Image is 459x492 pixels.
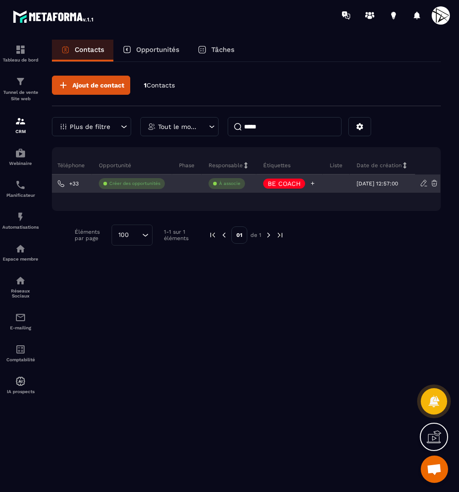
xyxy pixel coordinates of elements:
p: Tâches [211,46,235,54]
img: next [265,231,273,239]
a: automationsautomationsAutomatisations [2,205,39,236]
a: accountantaccountantComptabilité [2,337,39,369]
img: automations [15,211,26,222]
p: Tableau de bord [2,57,39,62]
p: de 1 [250,231,261,239]
p: E-mailing [2,325,39,330]
img: accountant [15,344,26,355]
p: IA prospects [2,389,39,394]
img: social-network [15,275,26,286]
p: Webinaire [2,161,39,166]
a: formationformationTunnel de vente Site web [2,69,39,109]
a: emailemailE-mailing [2,305,39,337]
p: Comptabilité [2,357,39,362]
p: Plus de filtre [70,123,110,130]
img: automations [15,376,26,387]
a: Tâches [189,40,244,61]
a: automationsautomationsEspace membre [2,236,39,268]
p: CRM [2,129,39,134]
a: schedulerschedulerPlanificateur [2,173,39,205]
p: Opportunités [136,46,179,54]
p: À associe [219,180,240,187]
p: Planificateur [2,193,39,198]
img: automations [15,243,26,254]
p: Date de création [357,162,402,169]
button: Ajout de contact [52,76,130,95]
p: Opportunité [99,162,131,169]
a: social-networksocial-networkRéseaux Sociaux [2,268,39,305]
p: Étiquettes [263,162,291,169]
img: next [276,231,284,239]
img: scheduler [15,179,26,190]
a: +33 [57,180,79,187]
p: Éléments par page [75,229,107,241]
p: Tunnel de vente Site web [2,89,39,102]
img: logo [13,8,95,25]
p: BE COACH [268,180,301,187]
a: Opportunités [113,40,189,61]
div: Search for option [112,225,153,246]
span: Ajout de contact [72,81,124,90]
p: Liste [330,162,342,169]
p: Automatisations [2,225,39,230]
a: Contacts [52,40,113,61]
p: [DATE] 12:57:00 [357,180,398,187]
p: 1 [144,81,175,90]
p: Phase [179,162,194,169]
img: formation [15,44,26,55]
input: Search for option [132,230,140,240]
p: Contacts [75,46,104,54]
p: Tout le monde [158,123,199,130]
p: 01 [231,226,247,244]
img: prev [209,231,217,239]
span: 100 [115,230,132,240]
a: formationformationTableau de bord [2,37,39,69]
img: email [15,312,26,323]
span: Contacts [147,82,175,89]
img: automations [15,148,26,159]
a: formationformationCRM [2,109,39,141]
p: Réseaux Sociaux [2,288,39,298]
a: automationsautomationsWebinaire [2,141,39,173]
p: Créer des opportunités [109,180,160,187]
p: Responsable [209,162,243,169]
p: 1-1 sur 1 éléments [164,229,195,241]
img: prev [220,231,228,239]
div: Ouvrir le chat [421,456,448,483]
img: formation [15,76,26,87]
p: Téléphone [57,162,85,169]
img: formation [15,116,26,127]
p: Espace membre [2,256,39,261]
